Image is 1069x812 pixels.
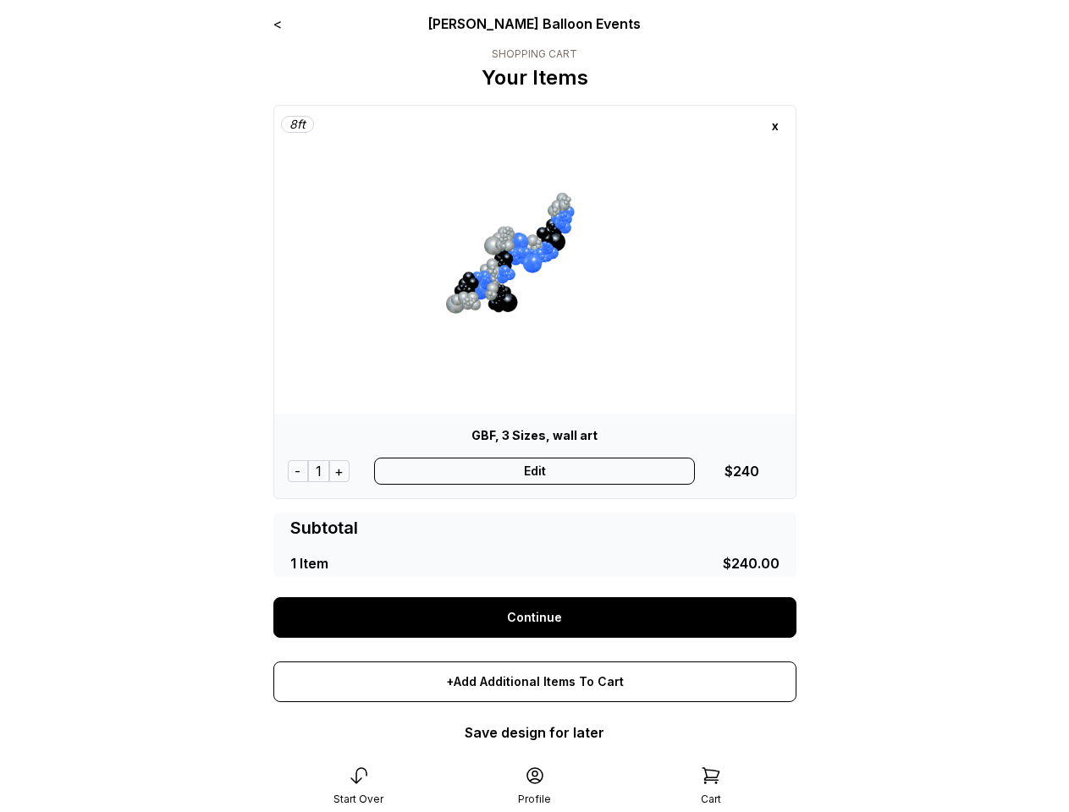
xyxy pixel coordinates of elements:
div: SHOPPING CART [482,47,588,61]
div: [PERSON_NAME] Balloon Events [377,14,692,34]
div: + [329,460,350,482]
div: $240.00 [723,553,780,573]
div: $240 [725,461,759,481]
div: Start Over [333,793,383,806]
div: x [762,112,789,140]
div: +Add Additional Items To Cart [273,661,796,702]
a: Continue [273,597,796,638]
div: 8 ft [281,116,314,133]
a: < [273,15,282,32]
div: Cart [701,793,721,806]
a: Save design for later [465,724,604,741]
div: - [288,460,308,482]
div: Edit [374,458,695,485]
div: GBF, 3 Sizes, wall art [288,427,782,444]
div: Profile [518,793,551,806]
p: Your Items [482,64,588,91]
div: 1 Item [290,553,328,573]
div: 1 [308,460,329,482]
div: Subtotal [290,516,358,540]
